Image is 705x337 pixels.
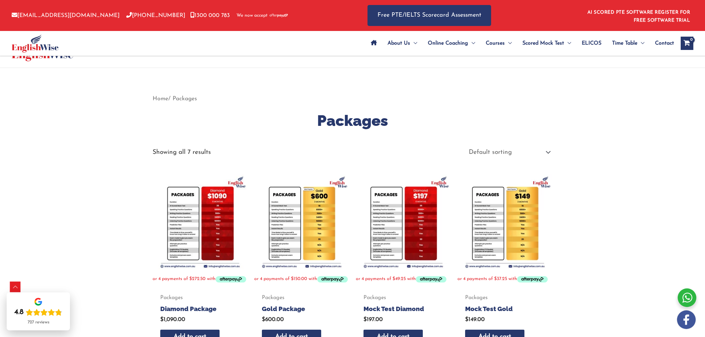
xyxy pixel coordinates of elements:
span: Menu Toggle [564,32,571,55]
bdi: 600.00 [262,317,284,322]
a: Contact [650,32,674,55]
span: Packages [160,294,240,301]
a: About UsMenu Toggle [382,32,422,55]
span: ELICOS [582,32,601,55]
a: Online CoachingMenu Toggle [422,32,480,55]
bdi: 1,090.00 [160,317,185,322]
bdi: 197.00 [363,317,383,322]
a: Time TableMenu Toggle [607,32,650,55]
span: $ [262,317,265,322]
a: AI SCORED PTE SOFTWARE REGISTER FOR FREE SOFTWARE TRIAL [587,10,690,23]
span: Menu Toggle [637,32,644,55]
span: Packages [262,294,342,301]
span: We now accept [237,12,268,19]
img: Diamond Package [153,174,248,269]
h2: Mock Test Gold [465,305,545,313]
a: 1300 000 783 [190,13,230,18]
a: ELICOS [576,32,607,55]
img: white-facebook.png [677,310,696,329]
span: Menu Toggle [468,32,475,55]
img: cropped-ew-logo [12,34,59,53]
img: Afterpay-Logo [270,14,288,17]
div: Rating: 4.8 out of 5 [14,308,62,317]
span: Online Coaching [428,32,468,55]
span: About Us [387,32,410,55]
h2: Diamond Package [160,305,240,313]
h2: Mock Test Diamond [363,305,443,313]
aside: Header Widget 1 [583,5,693,26]
span: Menu Toggle [410,32,417,55]
img: Mock Test Diamond [356,174,451,269]
span: Contact [655,32,674,55]
a: Diamond Package [160,305,240,316]
bdi: 149.00 [465,317,485,322]
span: $ [160,317,164,322]
a: [EMAIL_ADDRESS][DOMAIN_NAME] [12,13,120,18]
span: $ [363,317,367,322]
img: Gold Package [254,174,349,269]
nav: Breadcrumb [153,93,552,104]
a: Home [153,96,168,102]
a: CoursesMenu Toggle [480,32,517,55]
span: $ [465,317,468,322]
h1: Packages [153,110,552,131]
span: Packages [465,294,545,301]
a: Mock Test Diamond [363,305,443,316]
a: Mock Test Gold [465,305,545,316]
a: View Shopping Cart, empty [681,37,693,50]
p: Showing all 7 results [153,149,211,156]
h2: Gold Package [262,305,342,313]
select: Shop order [464,146,552,159]
span: Scored Mock Test [522,32,564,55]
a: Scored Mock TestMenu Toggle [517,32,576,55]
div: 727 reviews [28,320,49,325]
div: 4.8 [14,308,24,317]
span: Time Table [612,32,637,55]
span: Packages [363,294,443,301]
a: Free PTE/IELTS Scorecard Assessment [367,5,491,26]
a: [PHONE_NUMBER] [126,13,185,18]
a: Gold Package [262,305,342,316]
nav: Site Navigation: Main Menu [365,32,674,55]
span: Menu Toggle [505,32,512,55]
span: Courses [486,32,505,55]
img: Mock Test Gold [457,174,552,269]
